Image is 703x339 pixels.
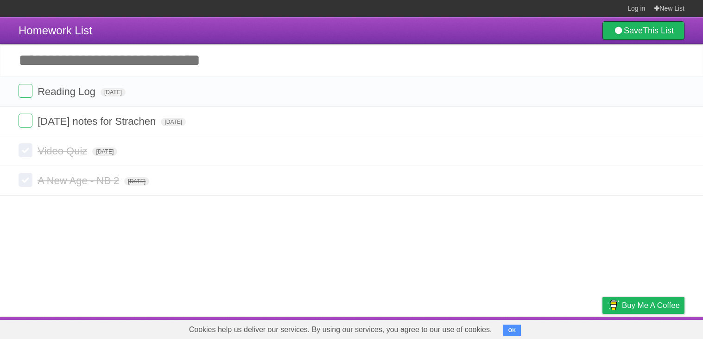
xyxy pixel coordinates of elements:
a: Developers [510,319,547,337]
span: Cookies help us deliver our services. By using our services, you agree to our use of cookies. [180,320,501,339]
span: [DATE] [161,118,186,126]
span: [DATE] [101,88,126,96]
button: OK [503,325,521,336]
a: Suggest a feature [626,319,684,337]
label: Done [19,114,32,128]
span: [DATE] [92,147,117,156]
label: Done [19,173,32,187]
span: Homework List [19,24,92,37]
b: This List [643,26,674,35]
a: Terms [559,319,579,337]
a: Privacy [590,319,614,337]
span: Reading Log [38,86,98,97]
label: Done [19,84,32,98]
img: Buy me a coffee [607,297,620,313]
label: Done [19,143,32,157]
a: Buy me a coffee [602,297,684,314]
span: Buy me a coffee [622,297,680,313]
a: SaveThis List [602,21,684,40]
a: About [479,319,499,337]
span: A New Age - NB 2 [38,175,121,186]
span: [DATE] [124,177,149,185]
span: Video Quiz [38,145,89,157]
span: [DATE] notes for Strachen [38,115,158,127]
